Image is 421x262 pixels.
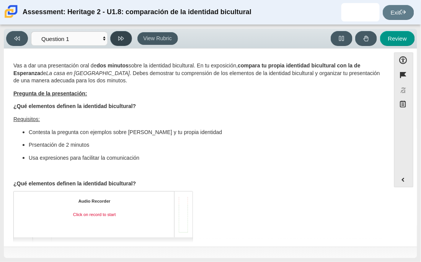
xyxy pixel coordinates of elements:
[13,180,136,187] b: ¿Qué elementos definen la identidad bicultural?
[137,32,178,45] button: View Rubric
[29,154,381,162] p: Usa expresiones para facilitar la comunicación
[46,70,130,77] i: La casa en [GEOGRAPHIC_DATA]
[13,103,136,110] b: ¿Qué elementos definen la identidad bicultural?
[8,52,387,244] div: Assessment items
[13,116,40,123] u: Requisitos:
[354,6,367,18] img: esperanza.reyescas.1BxwHO
[78,198,111,205] div: Audio Recorder
[97,62,129,69] strong: dos minutos
[394,98,413,113] button: Notepad
[13,62,361,77] strong: compara tu propia identidad bicultural con la de Esperanza
[29,129,381,136] p: Contesta la pregunta con ejemplos sobre [PERSON_NAME] y tu propia identidad
[3,14,19,21] a: Carmen School of Science & Technology
[394,67,413,82] button: Flag item
[3,3,19,20] img: Carmen School of Science & Technology
[13,90,87,97] strong: Pregunta de la presentación:
[395,172,413,187] button: Expand menu. Displays the button labels.
[355,31,377,46] button: Raise Your Hand
[23,3,251,21] div: Assessment: Heritage 2 - U1.8: comparación de la identidad bicultural
[29,141,381,149] p: Prsentación de 2 minutos
[14,237,33,253] button: Start recording
[13,62,381,85] p: Vas a dar una presentación oral de sobre la identidad bicultural. En tu exposición, de . Debes de...
[394,83,413,98] button: Toggle response masking
[21,212,168,218] div: Click on record to start
[33,237,52,253] button: Play
[383,5,414,20] a: Exit
[394,52,413,67] button: Open Accessibility Menu
[380,31,415,46] button: Review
